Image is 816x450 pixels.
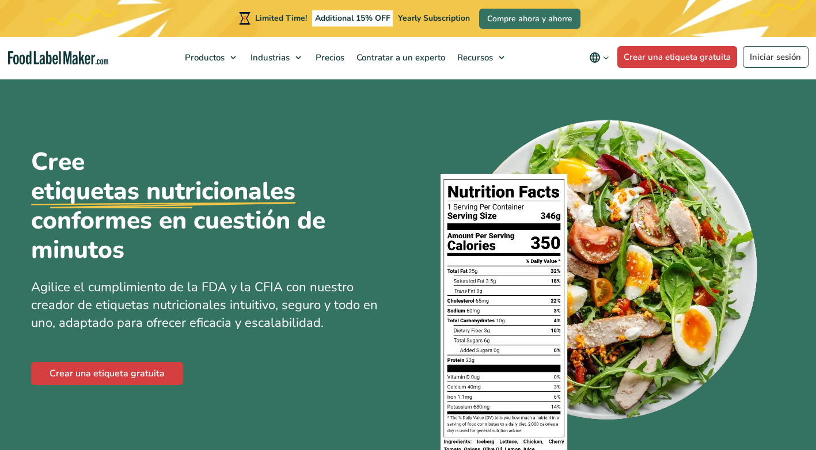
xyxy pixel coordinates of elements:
a: Iniciar sesión [743,46,809,68]
span: Recursos [454,52,494,63]
a: Food Label Maker homepage [8,51,108,64]
a: Crear una etiqueta gratuita [617,46,738,68]
a: Compre ahora y ahorre [479,9,580,29]
span: Precios [312,52,346,63]
a: Productos [179,37,242,78]
a: Industrias [245,37,307,78]
span: Yearly Subscription [398,13,470,24]
a: Crear una etiqueta gratuita [31,362,183,385]
span: Agilice el cumplimiento de la FDA y la CFIA con nuestro creador de etiquetas nutricionales intuit... [31,279,378,331]
span: Industrias [247,52,291,63]
span: Additional 15% OFF [312,10,393,26]
h1: Cree conformes en cuestión de minutos [31,147,331,265]
button: Change language [581,46,617,69]
u: etiquetas nutricionales [31,177,295,206]
span: Limited Time! [255,13,307,24]
a: Contratar a un experto [351,37,449,78]
a: Precios [310,37,348,78]
span: Productos [181,52,226,63]
span: Contratar a un experto [353,52,446,63]
a: Recursos [451,37,510,78]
